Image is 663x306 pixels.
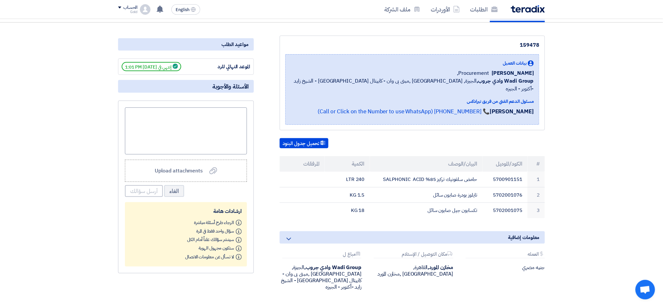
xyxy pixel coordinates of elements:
td: 5702001076 [482,187,528,203]
a: الأوردرات [426,2,465,17]
div: القاهرة, [GEOGRAPHIC_DATA] ,مخازن المورد [371,264,453,277]
img: profile_test.png [140,4,150,15]
span: Upload attachments [155,167,203,175]
span: ستكون مجهول الهوية [199,245,234,252]
th: # [528,156,545,172]
b: مخازن المورد, [428,264,453,271]
td: 240 LTR [325,172,370,187]
div: دردشة مفتوحة [636,280,655,299]
strong: [PERSON_NAME] [490,107,534,116]
span: Procurement, [457,69,489,77]
div: اكتب سؤالك هنا [125,107,247,154]
td: 5702001075 [482,203,528,218]
b: Wadi Group وادي جروب, [477,77,534,85]
div: الجيزة, [GEOGRAPHIC_DATA] ,مبنى بى وان - كابيتال [GEOGRAPHIC_DATA] - الشيخ زايد -أكتوبر - الجيزه [280,264,361,290]
div: العمله [466,251,545,258]
td: 18 KG [325,203,370,218]
span: لا تسأل عن معلومات الاتصال [185,253,234,260]
div: مواعيد الطلب [118,38,254,51]
a: 📞 [PHONE_NUMBER] (Call or Click on the Number to use WhatsApp) [318,107,490,116]
th: الكمية [325,156,370,172]
button: English [171,4,200,15]
span: الجيزة, [GEOGRAPHIC_DATA] ,مبنى بى وان - كابيتال [GEOGRAPHIC_DATA] - الشيخ زايد -أكتوبر - الجيزه [291,77,534,93]
td: 1.5 KG [325,187,370,203]
div: Gold [118,10,137,14]
td: تكسابون جيل صابون سائل [370,203,483,218]
td: حامض سلفونيك تركيز 85% SALPHONIC ACID [370,172,483,187]
span: بيانات العميل [503,60,527,67]
div: الحساب [123,5,137,10]
div: الموعد النهائي للرد [201,63,250,71]
td: 1 [528,172,545,187]
a: ملف الشركة [379,2,426,17]
th: البيان/الوصف [370,156,483,172]
span: الرجاء طرح أسئلة مباشرة [194,219,234,226]
b: Wadi Group وادي جروب, [304,264,361,271]
th: المرفقات [280,156,325,172]
span: [PERSON_NAME] [492,69,534,77]
span: معلومات إضافية [508,234,540,241]
button: أرسل سؤالك [125,185,163,197]
td: تايلوز بودرة صابون سائل [370,187,483,203]
span: English [176,8,189,12]
button: الغاء [164,185,184,197]
img: Teradix logo [511,5,545,13]
div: مسئول الدعم الفني من فريق تيرادكس [291,98,534,105]
div: مكان التوصيل / الإستلام [374,251,453,258]
span: سؤال واحد فقط في المرة [196,228,234,235]
a: الطلبات [465,2,503,17]
span: إنتهي في [DATE] 1:01 PM [122,62,181,71]
span: سينشر سؤالك علناً أمام الكل [187,236,234,243]
td: 2 [528,187,545,203]
div: ارشادات هامة [130,207,242,215]
td: 5700901151 [482,172,528,187]
button: تحميل جدول البنود [280,138,328,149]
th: الكود/الموديل [482,156,528,172]
div: جنيه مصري [463,264,545,271]
td: 3 [528,203,545,218]
span: الأسئلة والأجوبة [212,83,249,90]
div: 159478 [285,41,539,49]
div: مباع ل [282,251,361,258]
